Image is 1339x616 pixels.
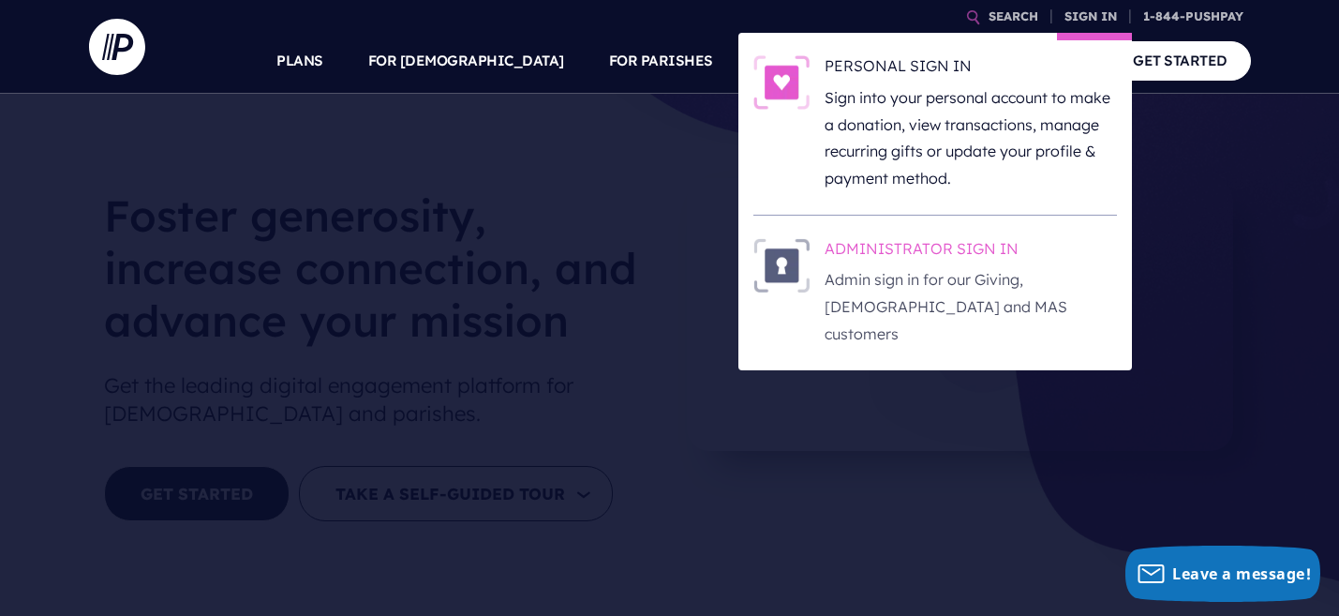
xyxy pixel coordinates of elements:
a: EXPLORE [885,28,951,94]
a: PERSONAL SIGN IN - Illustration PERSONAL SIGN IN Sign into your personal account to make a donati... [753,55,1117,192]
p: Sign into your personal account to make a donation, view transactions, manage recurring gifts or ... [825,84,1117,192]
h6: ADMINISTRATOR SIGN IN [825,238,1117,266]
a: COMPANY [996,28,1065,94]
a: FOR PARISHES [609,28,713,94]
a: ADMINISTRATOR SIGN IN - Illustration ADMINISTRATOR SIGN IN Admin sign in for our Giving, [DEMOGRA... [753,238,1117,348]
a: GET STARTED [1109,41,1251,80]
a: SOLUTIONS [758,28,841,94]
a: FOR [DEMOGRAPHIC_DATA] [368,28,564,94]
span: Leave a message! [1172,563,1311,584]
button: Leave a message! [1125,546,1320,602]
a: PLANS [276,28,323,94]
img: PERSONAL SIGN IN - Illustration [753,55,810,110]
img: ADMINISTRATOR SIGN IN - Illustration [753,238,810,293]
h6: PERSONAL SIGN IN [825,55,1117,83]
p: Admin sign in for our Giving, [DEMOGRAPHIC_DATA] and MAS customers [825,266,1117,347]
